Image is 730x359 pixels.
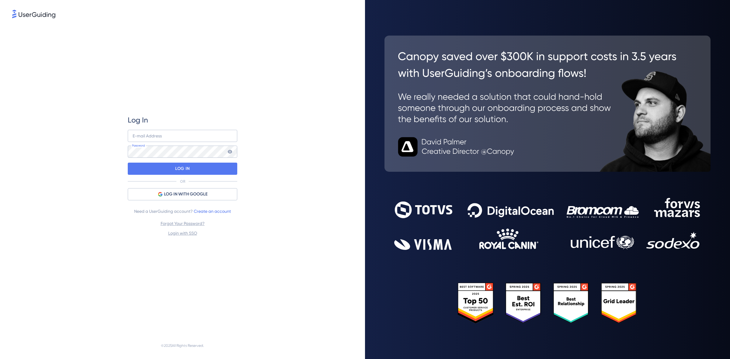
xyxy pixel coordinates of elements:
input: example@company.com [128,130,237,142]
a: Forgot Your Password? [161,221,205,226]
span: © 2025 All Rights Reserved. [161,342,204,349]
p: OR [180,179,185,184]
a: Create an account [194,209,231,214]
span: LOG IN WITH GOOGLE [164,191,207,198]
span: Need a UserGuiding account? [134,208,231,215]
a: Login with SSO [168,231,197,236]
img: 8faab4ba6bc7696a72372aa768b0286c.svg [12,10,55,18]
span: Log In [128,115,148,125]
p: LOG IN [175,164,189,174]
img: 25303e33045975176eb484905ab012ff.svg [458,283,637,324]
img: 26c0aa7c25a843aed4baddd2b5e0fa68.svg [384,36,711,172]
img: 9302ce2ac39453076f5bc0f2f2ca889b.svg [394,198,701,250]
